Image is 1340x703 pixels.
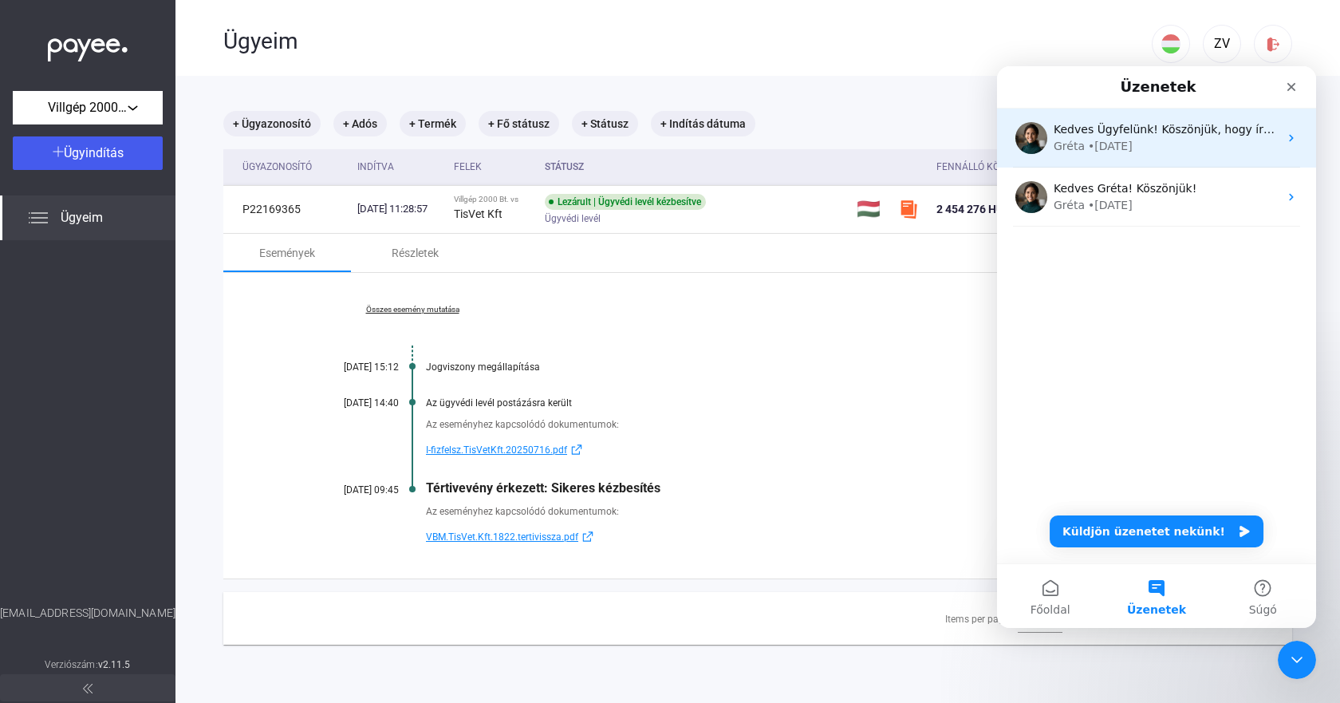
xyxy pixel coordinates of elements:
div: Részletek [392,243,439,263]
a: I-fizfelsz.TisVetKft.20250716.pdfexternal-link-blue [426,440,1212,460]
strong: TisVet Kft [454,207,503,220]
mat-chip: + Termék [400,111,466,136]
div: Ügyazonosító [242,157,312,176]
img: HU [1161,34,1180,53]
mat-chip: + Ügyazonosító [223,111,321,136]
div: Az eseményhez kapcsolódó dokumentumok: [426,417,1212,432]
div: [DATE] 09:45 [303,484,399,496]
th: Státusz [538,149,850,185]
span: Villgép 2000 Bt. [48,98,128,117]
img: arrow-double-left-grey.svg [83,684,93,693]
div: Fennálló követelés [936,157,1074,176]
button: ZV [1203,25,1241,63]
a: VBM.TisVet.Kft.1822.tertivissza.pdfexternal-link-blue [426,527,1212,547]
div: Az ügyvédi levél postázásra került [426,397,1212,409]
td: 🇭🇺 [850,185,893,233]
span: 2 454 276 HUF [936,203,1010,215]
span: I-fizfelsz.TisVetKft.20250716.pdf [426,440,567,460]
mat-chip: + Fő státusz [479,111,559,136]
span: Ügyvédi levél [545,209,601,228]
span: Ügyindítás [64,145,124,160]
img: white-payee-white-dot.svg [48,30,128,62]
iframe: Intercom live chat [1278,641,1316,679]
div: Felek [454,157,482,176]
div: Villgép 2000 Bt. vs [454,195,531,204]
img: szamlazzhu-mini [899,199,918,219]
div: [DATE] 15:12 [303,361,399,373]
div: Fennálló követelés [936,157,1038,176]
div: Felek [454,157,531,176]
div: Az eseményhez kapcsolódó dokumentumok: [426,504,1212,519]
mat-chip: + Adós [333,111,387,136]
div: [DATE] 14:40 [303,397,399,409]
div: Ügyazonosító [242,157,345,176]
button: Ügyindítás [13,136,163,170]
div: [DATE] 11:28:57 [357,201,441,217]
button: HU [1152,25,1190,63]
span: VBM.TisVet.Kft.1822.tertivissza.pdf [426,527,578,547]
img: external-link-blue [578,531,597,543]
img: external-link-blue [567,444,586,456]
div: Tértivevény érkezett: Sikeres kézbesítés [426,480,1212,496]
div: Lezárult | Ügyvédi levél kézbesítve [545,194,706,210]
div: Indítva [357,157,394,176]
td: P22169365 [223,185,351,233]
div: Ügyeim [223,28,1152,55]
img: logout-red [1265,36,1282,53]
div: Jogviszony megállapítása [426,361,1212,373]
mat-chip: + Státusz [572,111,638,136]
div: ZV [1208,34,1236,53]
mat-chip: + Indítás dátuma [651,111,755,136]
img: plus-white.svg [53,146,64,157]
img: list.svg [29,208,48,227]
span: Ügyeim [61,208,103,227]
div: Items per page: [945,610,1011,629]
a: Összes esemény mutatása [303,305,522,314]
div: Események [259,243,315,263]
strong: v2.11.5 [98,659,131,670]
button: logout-red [1254,25,1292,63]
button: Villgép 2000 Bt. [13,91,163,124]
iframe: Intercom live chat [997,66,1316,628]
div: Indítva [357,157,441,176]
